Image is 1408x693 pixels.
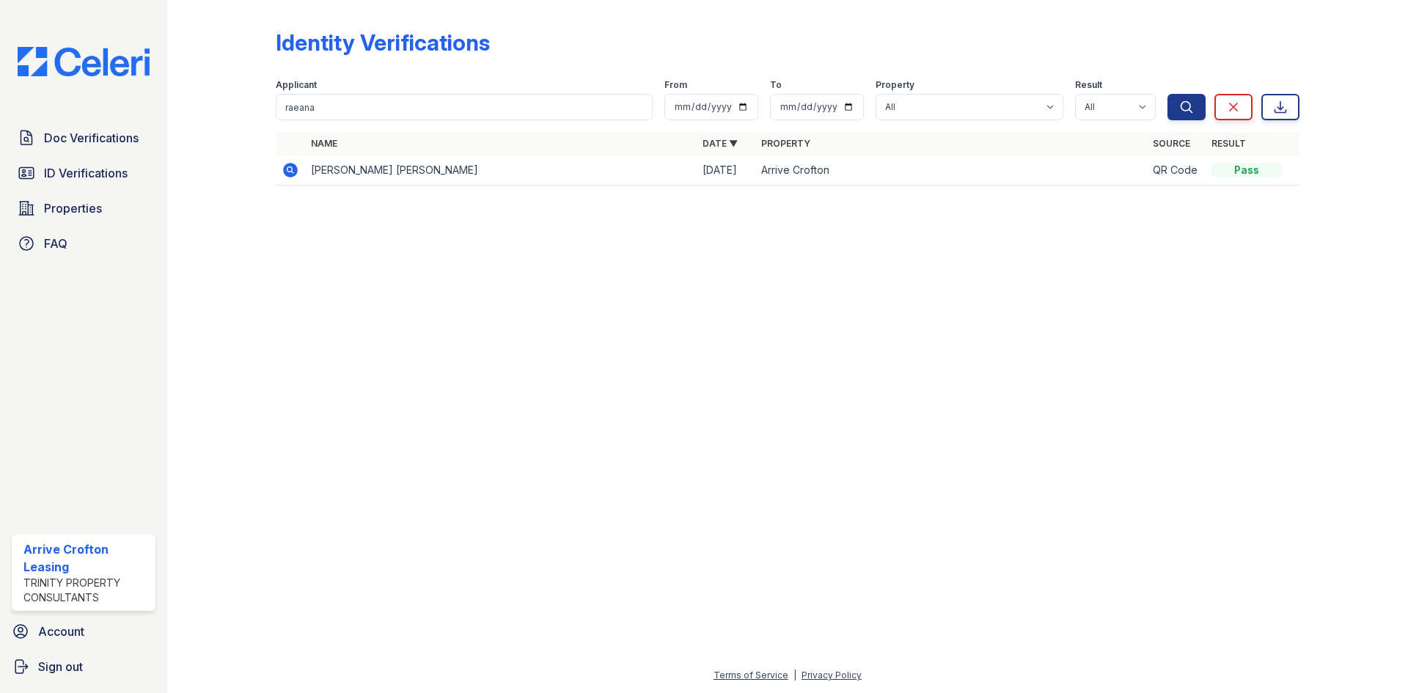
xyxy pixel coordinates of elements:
[44,235,67,252] span: FAQ
[714,670,788,681] a: Terms of Service
[12,229,155,258] a: FAQ
[755,155,1147,186] td: Arrive Crofton
[12,194,155,223] a: Properties
[38,658,83,675] span: Sign out
[6,652,161,681] a: Sign out
[23,540,150,576] div: Arrive Crofton Leasing
[703,138,738,149] a: Date ▼
[44,199,102,217] span: Properties
[1147,155,1206,186] td: QR Code
[1075,79,1102,91] label: Result
[1211,138,1246,149] a: Result
[802,670,862,681] a: Privacy Policy
[38,623,84,640] span: Account
[6,617,161,646] a: Account
[276,79,317,91] label: Applicant
[1211,163,1282,177] div: Pass
[12,158,155,188] a: ID Verifications
[1153,138,1190,149] a: Source
[44,129,139,147] span: Doc Verifications
[770,79,782,91] label: To
[276,29,490,56] div: Identity Verifications
[23,576,150,605] div: Trinity Property Consultants
[12,123,155,153] a: Doc Verifications
[44,164,128,182] span: ID Verifications
[305,155,697,186] td: [PERSON_NAME] [PERSON_NAME]
[664,79,687,91] label: From
[276,94,653,120] input: Search by name or phone number
[697,155,755,186] td: [DATE]
[761,138,810,149] a: Property
[876,79,914,91] label: Property
[6,47,161,76] img: CE_Logo_Blue-a8612792a0a2168367f1c8372b55b34899dd931a85d93a1a3d3e32e68fde9ad4.png
[311,138,337,149] a: Name
[793,670,796,681] div: |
